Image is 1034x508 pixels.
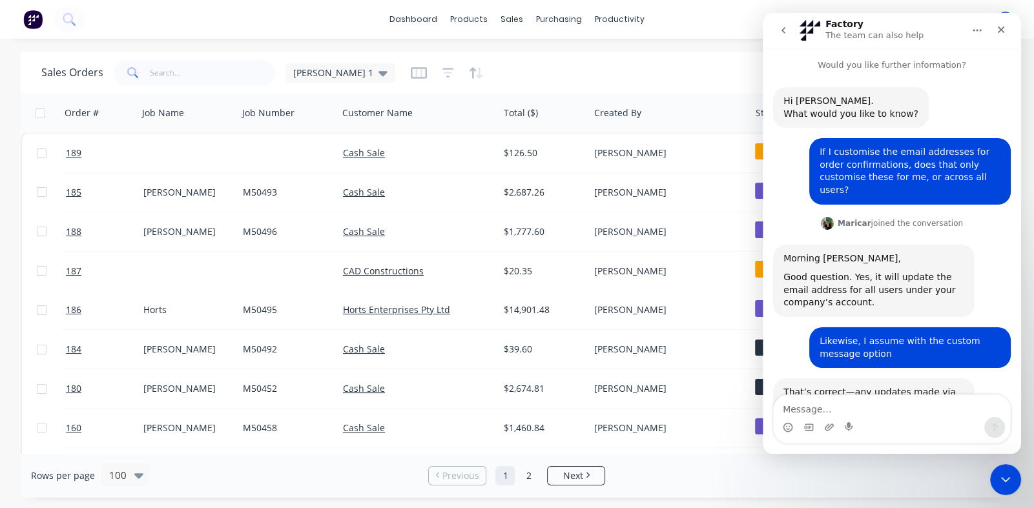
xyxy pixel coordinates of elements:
[756,107,783,119] div: Status
[990,464,1021,495] iframe: Intercom live chat
[504,107,538,119] div: Total ($)
[343,265,424,277] a: CAD Constructions
[150,60,276,86] input: Search...
[293,66,373,79] span: [PERSON_NAME] 1
[530,10,588,29] div: purchasing
[594,225,738,238] div: [PERSON_NAME]
[495,466,515,485] a: Page 1 is your current page
[66,212,143,251] a: 188
[243,343,328,356] div: M50492
[243,422,328,434] div: M50458
[243,186,328,199] div: M50493
[66,382,81,395] span: 180
[594,382,738,395] div: [PERSON_NAME]
[755,143,832,159] span: Draft
[143,422,229,434] div: [PERSON_NAME]
[594,147,738,159] div: [PERSON_NAME]
[66,134,143,172] a: 189
[66,343,81,356] span: 184
[504,265,579,278] div: $20.35
[594,107,641,119] div: Created By
[442,469,479,482] span: Previous
[66,265,81,278] span: 187
[494,10,530,29] div: sales
[504,147,579,159] div: $126.50
[242,107,295,119] div: Job Number
[66,369,143,408] a: 180
[504,186,579,199] div: $2,687.26
[444,10,494,29] div: products
[342,107,413,119] div: Customer Name
[884,10,932,29] div: settings
[763,13,1021,454] iframe: Intercom live chat
[66,330,143,369] a: 184
[23,10,43,29] img: Factory
[343,343,385,355] a: Cash Sale
[343,225,385,238] a: Cash Sale
[66,290,143,329] a: 186
[423,466,610,485] ul: Pagination
[588,10,651,29] div: productivity
[594,303,738,316] div: [PERSON_NAME]
[66,186,81,199] span: 185
[142,107,184,119] div: Job Name
[504,303,579,316] div: $14,901.48
[594,343,738,356] div: [PERSON_NAME]
[343,186,385,198] a: Cash Sale
[563,469,583,482] span: Next
[755,379,832,395] span: Submitted
[755,261,832,277] span: Draft
[594,265,738,278] div: [PERSON_NAME]
[243,225,328,238] div: M50496
[383,10,444,29] a: dashboard
[343,422,385,434] a: Cash Sale
[66,252,143,290] a: 187
[755,340,832,356] span: Submitted
[65,107,99,119] div: Order #
[143,382,229,395] div: [PERSON_NAME]
[66,409,143,447] a: 160
[143,303,229,316] div: Horts
[755,183,832,199] span: Quote
[504,343,579,356] div: $39.60
[343,382,385,394] a: Cash Sale
[755,418,832,434] span: Quote
[41,66,103,79] h1: Sales Orders
[143,186,229,199] div: [PERSON_NAME]
[594,186,738,199] div: [PERSON_NAME]
[755,300,832,316] span: Quote
[66,173,143,212] a: 185
[243,303,328,316] div: M50495
[66,147,81,159] span: 189
[548,469,605,482] a: Next page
